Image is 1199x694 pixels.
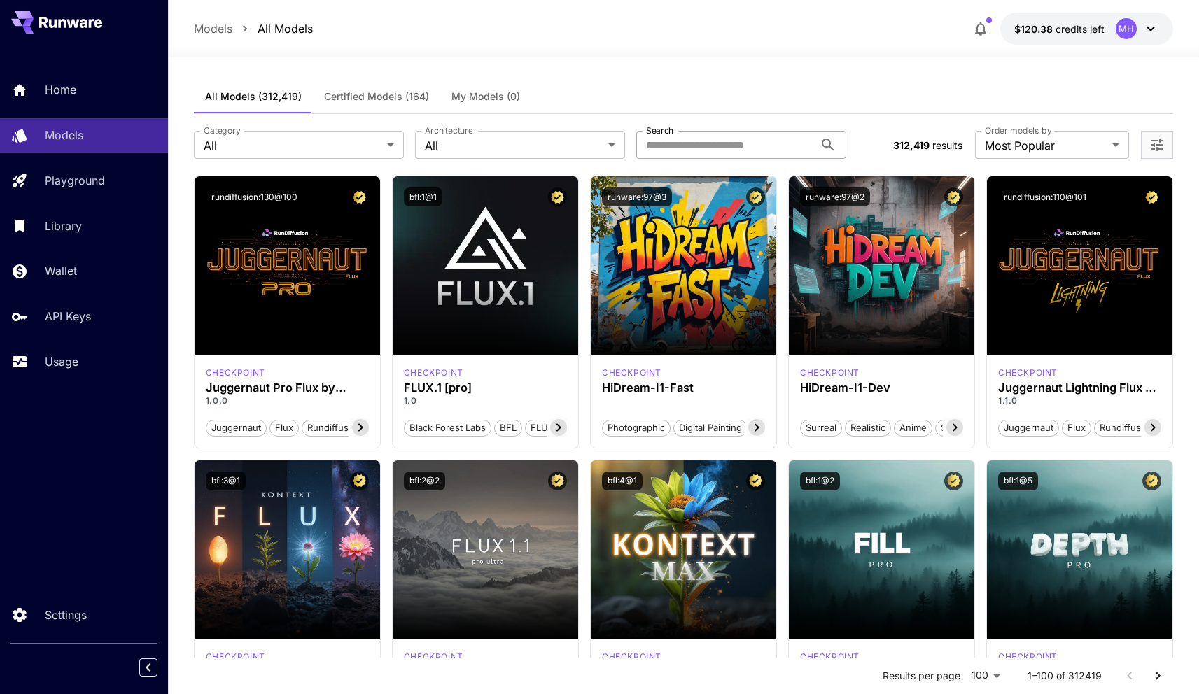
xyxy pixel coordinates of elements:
[800,187,870,206] button: runware:97@2
[206,395,369,407] p: 1.0.0
[985,125,1051,136] label: Order models by
[205,90,302,103] span: All Models (312,419)
[800,651,860,663] p: checkpoint
[404,395,567,407] p: 1.0
[800,381,963,395] h3: HiDream-I1-Dev
[45,218,82,234] p: Library
[966,665,1005,686] div: 100
[139,658,157,677] button: Collapse sidebar
[206,651,265,663] p: checkpoint
[45,172,105,189] p: Playground
[602,381,765,395] h3: HiDream-I1-Fast
[404,367,463,379] div: fluxpro
[45,353,78,370] p: Usage
[45,127,83,143] p: Models
[548,472,567,490] button: Certified Model – Vetted for best performance and includes a commercial license.
[324,90,429,103] span: Certified Models (164)
[998,651,1058,663] div: fluxpro
[998,395,1161,407] p: 1.1.0
[893,139,930,151] span: 312,419
[270,421,298,435] span: flux
[548,187,567,206] button: Certified Model – Vetted for best performance and includes a commercial license.
[935,418,980,437] button: Stylized
[45,262,77,279] p: Wallet
[998,418,1059,437] button: juggernaut
[602,651,661,663] div: FLUX.1 Kontext [max]
[206,418,267,437] button: juggernaut
[800,472,840,490] button: bfl:1@2
[936,421,979,435] span: Stylized
[206,367,265,379] div: FLUX.1 D
[206,187,303,206] button: rundiffusion:130@100
[45,308,91,325] p: API Keys
[206,472,246,490] button: bfl:3@1
[998,381,1161,395] h3: Juggernaut Lightning Flux by RunDiffusion
[674,421,747,435] span: Digital Painting
[206,421,266,435] span: juggernaut
[258,20,313,37] a: All Models
[1149,136,1165,154] button: Open more filters
[1014,22,1105,36] div: $120.38196
[998,651,1058,663] p: checkpoint
[1142,187,1161,206] button: Certified Model – Vetted for best performance and includes a commercial license.
[494,418,522,437] button: BFL
[204,137,381,154] span: All
[1014,23,1056,35] span: $120.38
[404,418,491,437] button: Black Forest Labs
[350,187,369,206] button: Certified Model – Vetted for best performance and includes a commercial license.
[646,125,673,136] label: Search
[526,421,589,435] span: FLUX.1 [pro]
[801,421,841,435] span: Surreal
[45,607,87,623] p: Settings
[800,651,860,663] div: fluxpro
[1142,472,1161,490] button: Certified Model – Vetted for best performance and includes a commercial license.
[1028,669,1102,683] p: 1–100 of 312419
[194,20,232,37] a: Models
[998,187,1092,206] button: rundiffusion:110@101
[999,421,1058,435] span: juggernaut
[45,81,76,98] p: Home
[1062,418,1091,437] button: flux
[204,125,241,136] label: Category
[883,669,960,683] p: Results per page
[1063,421,1091,435] span: flux
[944,472,963,490] button: Certified Model – Vetted for best performance and includes a commercial license.
[603,421,670,435] span: Photographic
[602,472,643,490] button: bfl:4@1
[800,367,860,379] p: checkpoint
[206,381,369,395] h3: Juggernaut Pro Flux by RunDiffusion
[206,367,265,379] p: checkpoint
[194,20,313,37] nav: breadcrumb
[425,125,472,136] label: Architecture
[1000,13,1173,45] button: $120.38196MH
[845,418,891,437] button: Realistic
[602,651,661,663] p: checkpoint
[1095,421,1159,435] span: rundiffusion
[800,418,842,437] button: Surreal
[998,472,1038,490] button: bfl:1@5
[206,651,265,663] div: FLUX.1 Kontext [pro]
[404,651,463,663] p: checkpoint
[895,421,932,435] span: Anime
[269,418,299,437] button: flux
[846,421,890,435] span: Realistic
[404,367,463,379] p: checkpoint
[404,472,445,490] button: bfl:2@2
[1116,18,1137,39] div: MH
[350,472,369,490] button: Certified Model – Vetted for best performance and includes a commercial license.
[746,472,765,490] button: Certified Model – Vetted for best performance and includes a commercial license.
[404,381,567,395] h3: FLUX.1 [pro]
[1094,418,1160,437] button: rundiffusion
[425,137,603,154] span: All
[525,418,590,437] button: FLUX.1 [pro]
[998,367,1058,379] p: checkpoint
[746,187,765,206] button: Certified Model – Vetted for best performance and includes a commercial license.
[405,421,491,435] span: Black Forest Labs
[894,418,932,437] button: Anime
